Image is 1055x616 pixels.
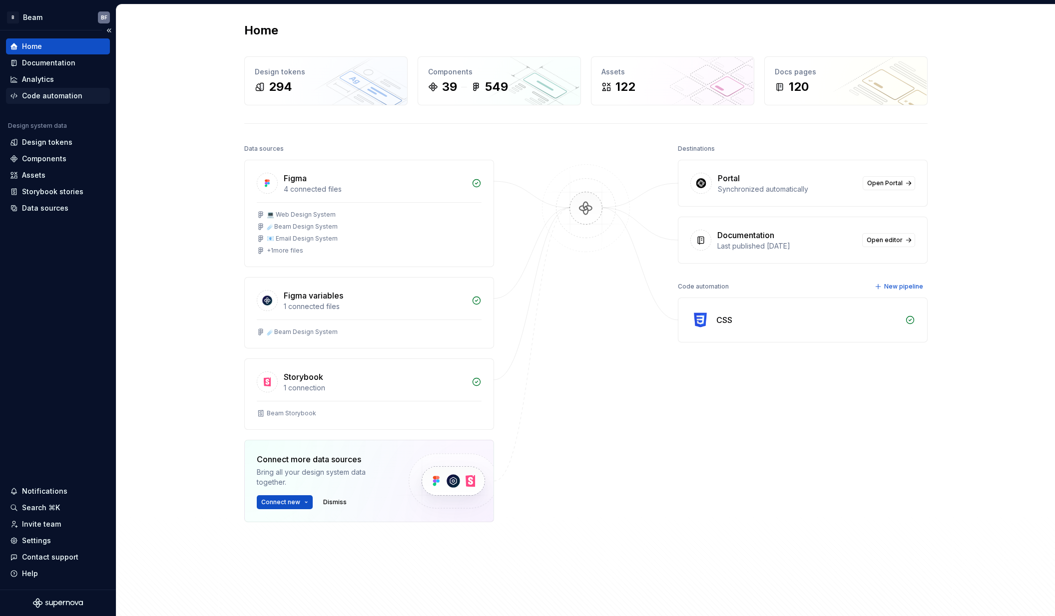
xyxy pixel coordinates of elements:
[23,12,42,22] div: Beam
[789,79,809,95] div: 120
[601,67,744,77] div: Assets
[267,409,316,417] div: Beam Storybook
[22,58,75,68] div: Documentation
[6,134,110,150] a: Design tokens
[678,142,715,156] div: Destinations
[717,241,856,251] div: Last published [DATE]
[269,79,292,95] div: 294
[22,486,67,496] div: Notifications
[6,88,110,104] a: Code automation
[255,67,397,77] div: Design tokens
[22,552,78,562] div: Contact support
[485,79,508,95] div: 549
[872,280,928,294] button: New pipeline
[2,6,114,28] button: BBeamBF
[22,187,83,197] div: Storybook stories
[6,549,110,565] button: Contact support
[22,203,68,213] div: Data sources
[244,22,278,38] h2: Home
[284,184,466,194] div: 4 connected files
[718,172,740,184] div: Portal
[418,56,581,105] a: Components39549
[615,79,635,95] div: 122
[863,176,915,190] a: Open Portal
[775,67,917,77] div: Docs pages
[716,314,732,326] div: CSS
[6,566,110,582] button: Help
[867,179,903,187] span: Open Portal
[764,56,928,105] a: Docs pages120
[284,371,323,383] div: Storybook
[22,536,51,546] div: Settings
[22,91,82,101] div: Code automation
[267,223,338,231] div: ☄️Beam Design System
[284,172,307,184] div: Figma
[867,236,903,244] span: Open editor
[6,71,110,87] a: Analytics
[591,56,754,105] a: Assets122
[244,160,494,267] a: Figma4 connected files💻 Web Design System☄️Beam Design System📧 Email Design System+1more files
[6,500,110,516] button: Search ⌘K
[678,280,729,294] div: Code automation
[244,56,408,105] a: Design tokens294
[6,533,110,549] a: Settings
[6,483,110,499] button: Notifications
[267,211,336,219] div: 💻 Web Design System
[284,290,343,302] div: Figma variables
[319,495,351,509] button: Dismiss
[6,167,110,183] a: Assets
[261,498,300,506] span: Connect new
[22,170,45,180] div: Assets
[6,55,110,71] a: Documentation
[718,184,857,194] div: Synchronized automatically
[717,229,774,241] div: Documentation
[257,467,392,487] div: Bring all your design system data together.
[22,569,38,579] div: Help
[267,328,338,336] div: ☄️Beam Design System
[6,516,110,532] a: Invite team
[257,495,313,509] button: Connect new
[6,38,110,54] a: Home
[6,200,110,216] a: Data sources
[862,233,915,247] a: Open editor
[267,247,303,255] div: + 1 more files
[257,453,392,465] div: Connect more data sources
[884,283,923,291] span: New pipeline
[284,383,466,393] div: 1 connection
[6,151,110,167] a: Components
[6,184,110,200] a: Storybook stories
[22,503,60,513] div: Search ⌘K
[33,598,83,608] svg: Supernova Logo
[284,302,466,311] div: 1 connected files
[101,13,107,21] div: BF
[442,79,457,95] div: 39
[8,122,67,130] div: Design system data
[22,41,42,51] div: Home
[22,137,72,147] div: Design tokens
[244,142,284,156] div: Data sources
[267,235,338,243] div: 📧 Email Design System
[323,498,347,506] span: Dismiss
[428,67,570,77] div: Components
[22,74,54,84] div: Analytics
[22,154,66,164] div: Components
[22,519,61,529] div: Invite team
[244,277,494,348] a: Figma variables1 connected files☄️Beam Design System
[7,11,19,23] div: B
[102,23,116,37] button: Collapse sidebar
[244,358,494,430] a: Storybook1 connectionBeam Storybook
